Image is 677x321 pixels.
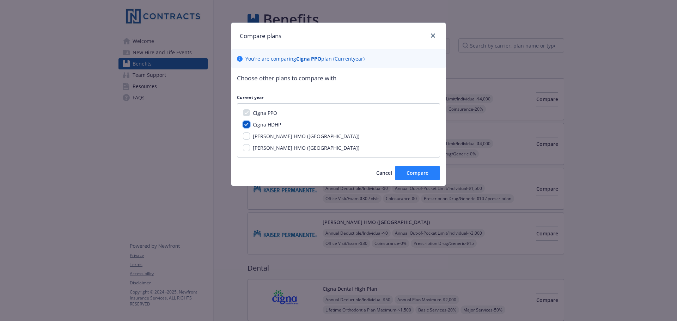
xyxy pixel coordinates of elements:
a: close [429,31,437,40]
span: Cigna HDHP [253,121,281,128]
button: Cancel [376,166,392,180]
p: Current year [237,94,440,100]
b: Cigna PPO [296,55,321,62]
span: Cigna PPO [253,110,277,116]
span: Compare [407,169,428,176]
p: Choose other plans to compare with [237,74,440,83]
span: [PERSON_NAME] HMO ([GEOGRAPHIC_DATA]) [253,133,359,140]
span: Cancel [376,169,392,176]
p: You ' re are comparing plan ( Current year) [245,55,365,62]
span: [PERSON_NAME] HMO ([GEOGRAPHIC_DATA]) [253,144,359,151]
h1: Compare plans [240,31,281,41]
button: Compare [395,166,440,180]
